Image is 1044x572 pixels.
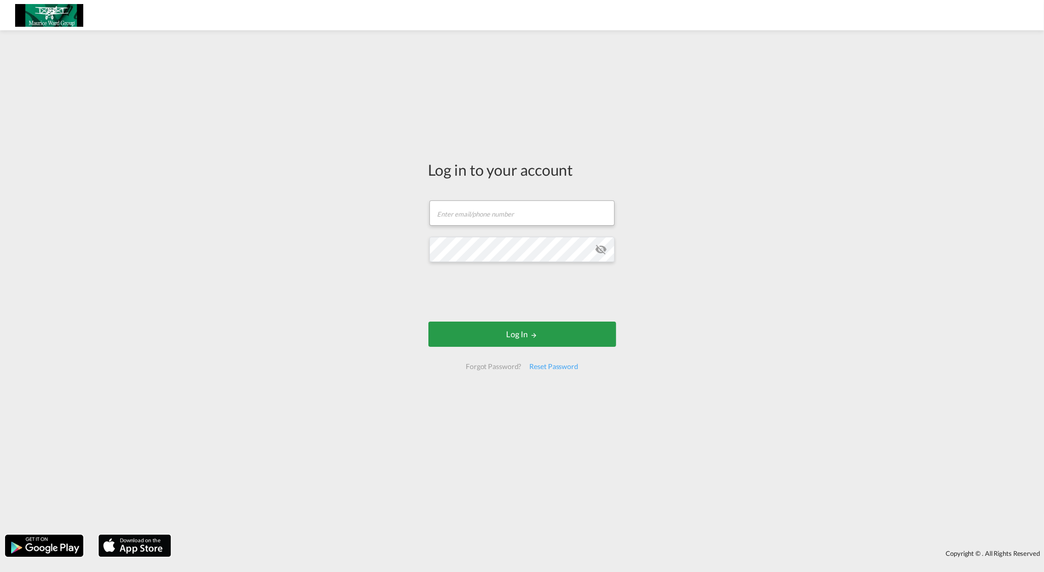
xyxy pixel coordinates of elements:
[429,200,615,226] input: Enter email/phone number
[176,545,1044,562] div: Copyright © . All Rights Reserved
[15,4,83,27] img: c6e8db30f5a511eea3e1ab7543c40fcc.jpg
[446,272,599,311] iframe: reCAPTCHA
[428,322,616,347] button: LOGIN
[97,534,172,558] img: apple.png
[428,159,616,180] div: Log in to your account
[525,357,582,376] div: Reset Password
[595,243,608,255] md-icon: icon-eye-off
[462,357,525,376] div: Forgot Password?
[4,534,84,558] img: google.png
